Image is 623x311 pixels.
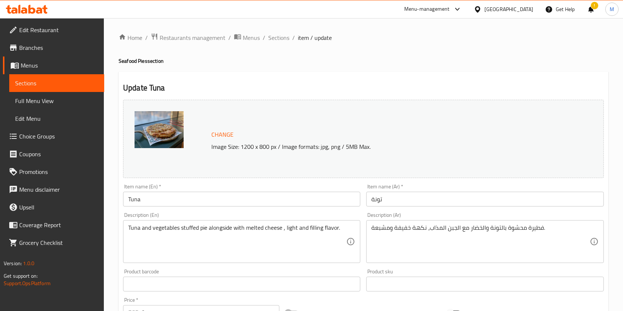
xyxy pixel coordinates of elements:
a: Upsell [3,198,104,216]
span: M [610,5,614,13]
p: Image Size: 1200 x 800 px / Image formats: jpg, png / 5MB Max. [208,142,552,151]
span: Menu disclaimer [19,185,98,194]
div: [GEOGRAPHIC_DATA] [484,5,533,13]
a: Menus [3,57,104,74]
a: Coupons [3,145,104,163]
span: Branches [19,43,98,52]
span: Promotions [19,167,98,176]
a: Sections [9,74,104,92]
input: Enter name Ar [366,192,603,206]
span: Choice Groups [19,132,98,141]
a: Sections [268,33,289,42]
a: Home [119,33,142,42]
a: Coverage Report [3,216,104,234]
span: Restaurants management [160,33,225,42]
a: Edit Restaurant [3,21,104,39]
input: Please enter product sku [366,277,603,291]
span: Edit Restaurant [19,25,98,34]
a: Branches [3,39,104,57]
a: Restaurants management [151,33,225,42]
span: Coverage Report [19,221,98,229]
input: Enter name En [123,192,360,206]
span: Coupons [19,150,98,158]
li: / [228,33,231,42]
span: Menus [21,61,98,70]
textarea: فطيرة محشوة بالتونة والخضار مع الجبن المذاب، نكهة خفيفة ومشبعة. [371,224,589,259]
textarea: Tuna and vegetables stuffed pie alongside with melted cheese , light and filling flavor. [128,224,346,259]
nav: breadcrumb [119,33,608,42]
a: Menus [234,33,260,42]
div: Menu-management [404,5,450,14]
span: Edit Menu [15,114,98,123]
a: Promotions [3,163,104,181]
img: mmw_638885260559709206 [135,111,184,148]
a: Full Menu View [9,92,104,110]
span: 1.0.0 [23,259,34,268]
h2: Update Tuna [123,82,604,93]
a: Menu disclaimer [3,181,104,198]
span: Upsell [19,203,98,212]
span: Change [211,129,234,140]
input: Please enter product barcode [123,277,360,291]
li: / [145,33,148,42]
a: Edit Menu [9,110,104,127]
span: Get support on: [4,271,38,281]
span: item / update [298,33,332,42]
h4: Seafood Pies section [119,57,608,65]
span: Version: [4,259,22,268]
a: Support.OpsPlatform [4,278,51,288]
span: Menus [243,33,260,42]
button: Change [208,127,236,142]
span: Full Menu View [15,96,98,105]
span: Grocery Checklist [19,238,98,247]
span: Sections [15,79,98,88]
a: Grocery Checklist [3,234,104,252]
li: / [292,33,295,42]
li: / [263,33,265,42]
a: Choice Groups [3,127,104,145]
